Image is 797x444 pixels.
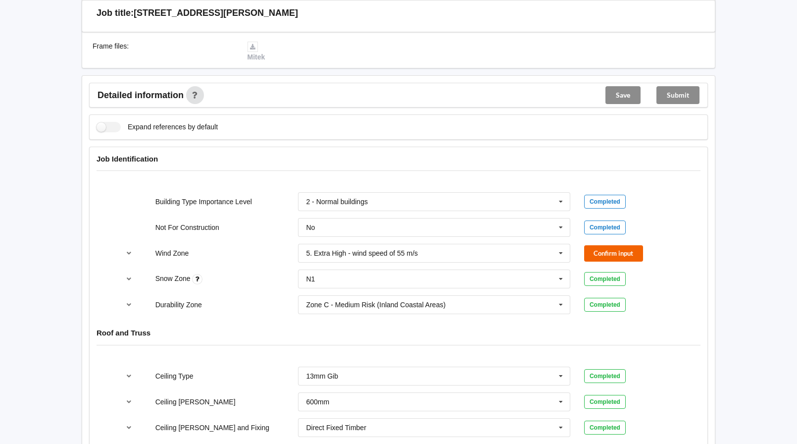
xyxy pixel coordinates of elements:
div: Completed [584,395,626,409]
h3: [STREET_ADDRESS][PERSON_NAME] [134,7,298,19]
button: reference-toggle [120,296,139,314]
h4: Job Identification [97,154,700,164]
div: No [306,224,315,231]
label: Wind Zone [155,249,189,257]
div: Frame files : [86,41,241,62]
label: Building Type Importance Level [155,198,252,206]
div: Zone C - Medium Risk (Inland Coastal Areas) [306,301,446,308]
label: Ceiling [PERSON_NAME] [155,398,236,406]
div: 2 - Normal buildings [306,198,368,205]
span: Detailed information [98,91,184,100]
div: Completed [584,421,626,435]
a: Mitek [248,42,265,61]
button: reference-toggle [120,270,139,288]
div: 13mm Gib [306,373,338,380]
h3: Job title: [97,7,134,19]
div: Completed [584,195,626,209]
button: reference-toggle [120,244,139,262]
label: Snow Zone [155,275,193,282]
label: Expand references by default [97,122,218,132]
div: Completed [584,221,626,234]
div: 5. Extra High - wind speed of 55 m/s [306,250,418,257]
div: Completed [584,298,626,312]
button: reference-toggle [120,393,139,411]
label: Ceiling Type [155,372,194,380]
div: Completed [584,369,626,383]
button: reference-toggle [120,367,139,385]
label: Durability Zone [155,301,202,309]
label: Ceiling [PERSON_NAME] and Fixing [155,424,269,432]
label: Not For Construction [155,223,219,231]
div: Completed [584,272,626,286]
div: Direct Fixed Timber [306,424,366,431]
div: N1 [306,276,315,282]
div: 600mm [306,398,329,405]
h4: Roof and Truss [97,328,700,337]
button: reference-toggle [120,419,139,437]
button: Confirm input [584,245,643,262]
